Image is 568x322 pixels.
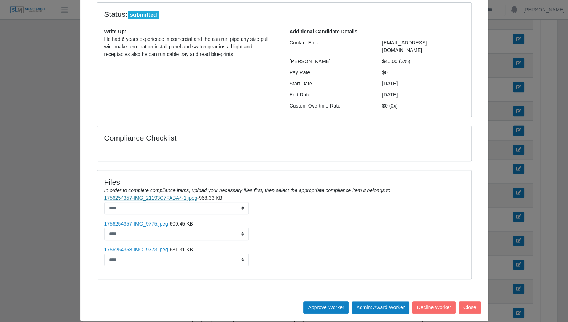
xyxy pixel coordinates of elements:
li: - [104,194,464,214]
button: Approve Worker [303,301,349,314]
a: 1756254357-IMG_21193C7FABA4-1.jpeg [104,195,197,201]
div: Start Date [284,80,377,87]
h4: Files [104,177,464,186]
div: Contact Email: [284,39,377,54]
a: 1756254358-IMG_9773.jpeg [104,247,168,252]
span: [EMAIL_ADDRESS][DOMAIN_NAME] [382,40,427,53]
span: 631.31 KB [170,247,193,252]
li: - [104,220,464,240]
b: Write Up: [104,29,127,34]
span: [DATE] [382,92,398,98]
h4: Compliance Checklist [104,133,340,142]
span: 968.33 KB [199,195,222,201]
div: $40.00 (∞%) [377,58,469,65]
b: Additional Candidate Details [290,29,358,34]
p: He had 6 years experience in comercial and he can run pipe any size pull wire make termination in... [104,35,279,58]
div: $0 [377,69,469,76]
h4: Status: [104,10,372,19]
span: $0 (0x) [382,103,398,109]
div: Pay Rate [284,69,377,76]
a: 1756254357-IMG_9775.jpeg [104,221,168,227]
button: Close [459,301,481,314]
div: [PERSON_NAME] [284,58,377,65]
span: 609.45 KB [170,221,193,227]
li: - [104,246,464,266]
div: Custom Overtime Rate [284,102,377,110]
div: [DATE] [377,80,469,87]
div: End Date [284,91,377,99]
span: submitted [128,11,159,19]
i: In order to complete compliance items, upload your necessary files first, then select the appropr... [104,188,390,193]
button: Decline Worker [412,301,455,314]
button: Admin: Award Worker [352,301,409,314]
